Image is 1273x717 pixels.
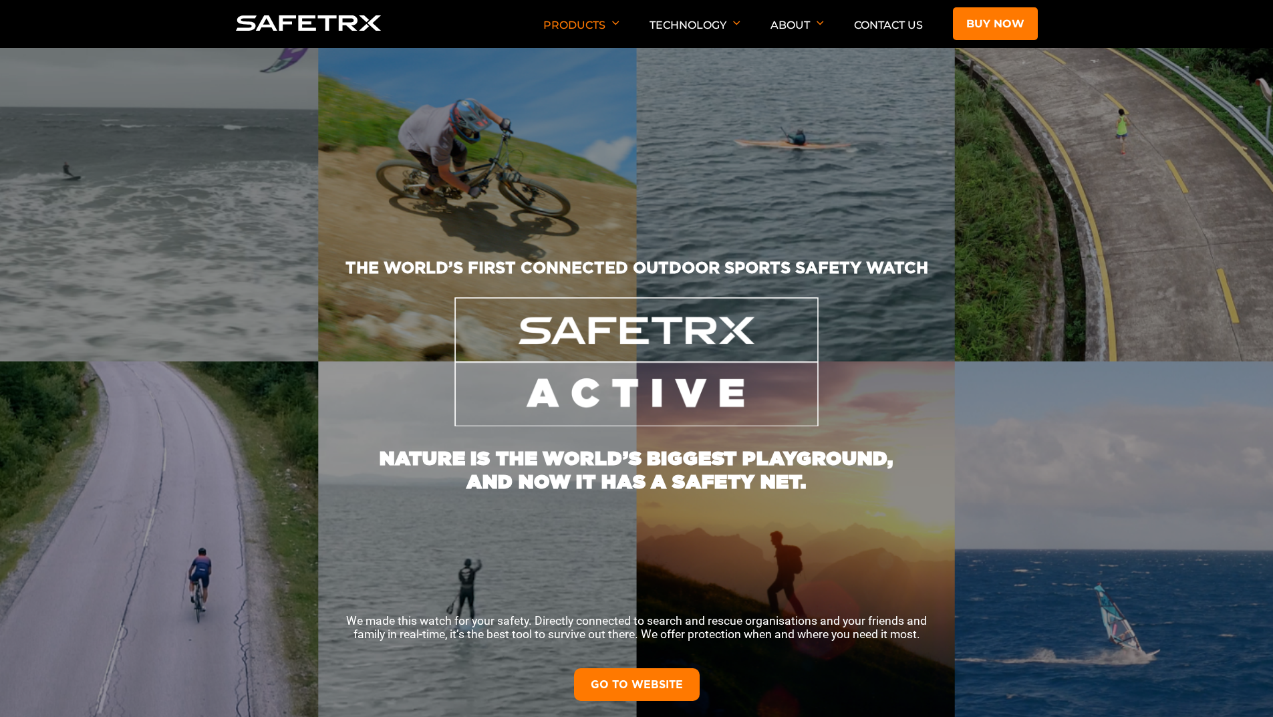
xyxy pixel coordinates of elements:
img: SafeTrx Active Logo [454,297,819,426]
img: Arrow down icon [817,21,824,25]
p: About [770,19,824,48]
a: Buy now [953,7,1038,40]
h2: THE WORLD’S FIRST CONNECTED OUTDOOR SPORTS SAFETY WATCH [128,258,1146,297]
a: Contact Us [854,19,923,31]
h1: NATURE IS THE WORLD’S BIGGEST PLAYGROUND, AND NOW IT HAS A SAFETY NET. [370,426,904,493]
img: Arrow down icon [612,21,619,25]
img: Arrow down icon [733,21,740,25]
p: We made this watch for your safety. Directly connected to search and rescue organisations and you... [336,614,938,641]
p: Products [543,19,619,48]
img: Logo SafeTrx [236,15,382,31]
p: Technology [650,19,740,48]
a: GO TO WEBSITE [574,668,700,701]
